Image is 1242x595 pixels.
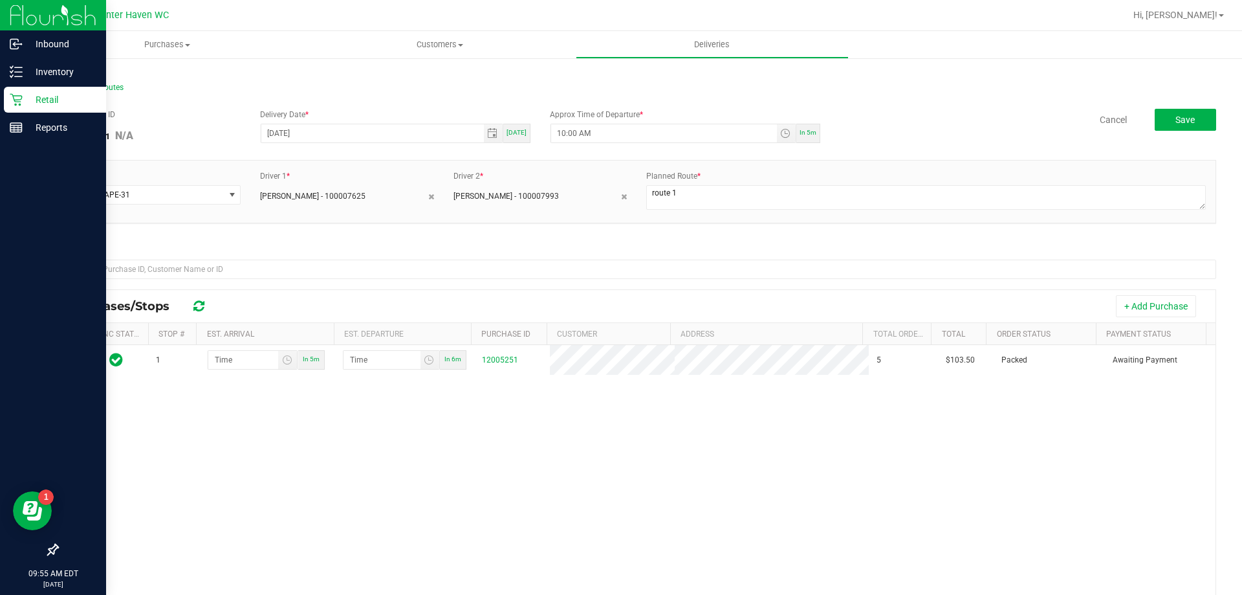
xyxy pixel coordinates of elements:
[942,330,965,339] a: Total
[6,568,100,579] p: 09:55 AM EDT
[646,170,701,182] label: Planned Route
[95,10,169,21] span: Winter Haven WC
[507,129,527,136] span: [DATE]
[1175,115,1195,125] span: Save
[946,354,975,366] span: $103.50
[208,351,279,369] input: Time
[6,579,100,589] p: [DATE]
[1106,330,1171,339] a: Payment Status
[278,351,297,369] span: Toggle time list
[1133,10,1217,20] span: Hi, [PERSON_NAME]!
[777,124,796,142] span: Toggle time list
[862,323,931,345] th: Total Order Lines
[481,330,530,339] a: Purchase ID
[31,31,303,58] a: Purchases
[877,354,881,366] span: 5
[303,31,576,58] a: Customers
[800,129,816,136] span: In 5m
[23,64,100,80] p: Inventory
[109,351,123,369] span: In Sync
[38,489,54,505] iframe: Resource center unread badge
[1100,113,1127,126] a: Cancel
[576,31,848,58] a: Deliveries
[260,109,309,120] label: Delivery Date
[1113,354,1177,366] span: Awaiting Payment
[444,355,461,363] span: In 6m
[115,129,133,142] span: N/A
[260,170,290,182] label: Driver 1
[453,190,559,202] span: [PERSON_NAME] - 100007993
[13,491,52,530] iframe: Resource center
[260,190,365,202] span: [PERSON_NAME] - 100007625
[304,39,575,51] span: Customers
[10,93,23,106] inline-svg: Retail
[10,121,23,134] inline-svg: Reports
[10,38,23,51] inline-svg: Inbound
[23,36,100,52] p: Inbound
[343,351,420,369] input: Time
[550,109,643,120] label: Approx Time of Departure
[57,260,1216,279] input: Search Purchase ID, Customer Name or ID
[23,120,100,135] p: Reports
[420,351,439,369] span: Toggle time list
[482,355,518,365] a: 12005251
[207,330,254,339] a: Est. Arrival
[10,65,23,78] inline-svg: Inventory
[31,39,303,51] span: Purchases
[334,323,471,345] th: Est. Departure
[484,124,503,142] span: Toggle calendar
[261,124,484,142] input: Date
[677,39,747,51] span: Deliveries
[156,354,160,366] span: 1
[997,330,1051,339] a: Order Status
[23,92,100,107] p: Retail
[68,186,224,204] span: FL-ESCAPE-31
[547,323,670,345] th: Customer
[1116,295,1196,317] button: + Add Purchase
[1155,109,1216,131] button: Save
[67,299,182,313] span: Purchases/Stops
[94,330,144,339] a: Sync Status
[303,355,320,363] span: In 5m
[1001,354,1027,366] span: Packed
[551,124,777,142] input: Time
[670,323,862,345] th: Address
[453,170,483,182] label: Driver 2
[158,330,184,339] a: Stop #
